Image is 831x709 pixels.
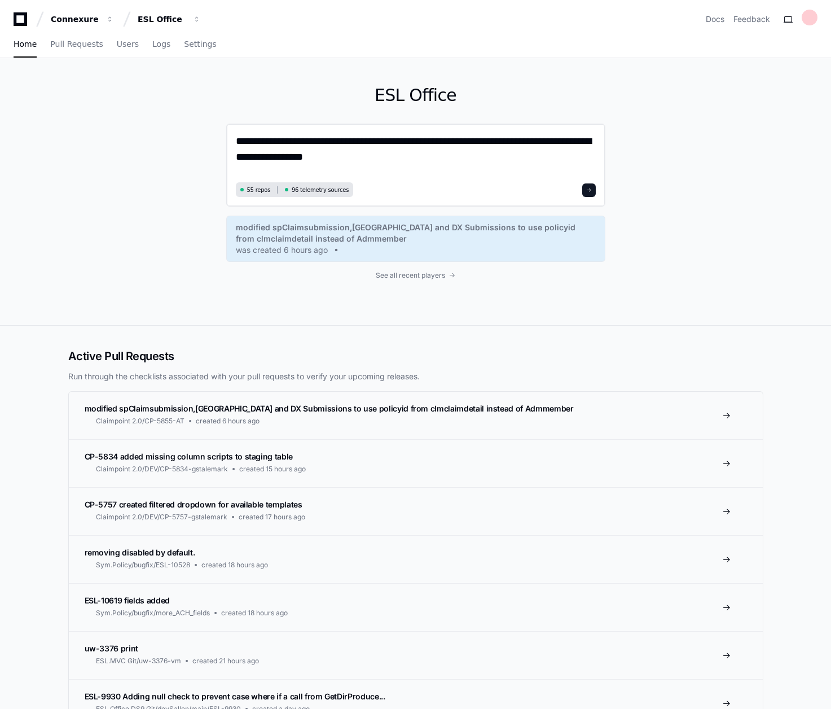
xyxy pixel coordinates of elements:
[14,32,37,58] a: Home
[96,465,228,474] span: Claimpoint 2.0/DEV/CP-5834-gstalemark
[96,657,181,666] span: ESL.MVC Git/uw-3376-vm
[117,41,139,47] span: Users
[236,244,328,256] span: was created 6 hours ago
[85,500,302,509] span: CP-5757 created filtered dropdown for available templates
[51,14,99,25] div: Connexure
[196,417,260,426] span: created 6 hours ago
[292,186,349,194] span: 96 telemetry sources
[239,465,306,474] span: created 15 hours ago
[236,222,596,244] span: modified spClaimsubmission,[GEOGRAPHIC_DATA] and DX Submissions to use policyid from clmclaimdeta...
[236,222,596,256] a: modified spClaimsubmission,[GEOGRAPHIC_DATA] and DX Submissions to use policyid from clmclaimdeta...
[85,596,170,605] span: ESL-10619 fields added
[68,348,763,364] h2: Active Pull Requests
[85,452,293,461] span: CP-5834 added missing column scripts to staging table
[733,14,770,25] button: Feedback
[226,271,605,280] a: See all recent players
[152,41,170,47] span: Logs
[46,9,118,29] button: Connexure
[706,14,724,25] a: Docs
[50,32,103,58] a: Pull Requests
[69,392,763,439] a: modified spClaimsubmission,[GEOGRAPHIC_DATA] and DX Submissions to use policyid from clmclaimdeta...
[117,32,139,58] a: Users
[69,439,763,487] a: CP-5834 added missing column scripts to staging tableClaimpoint 2.0/DEV/CP-5834-gstalemarkcreated...
[376,271,445,280] span: See all recent players
[192,657,259,666] span: created 21 hours ago
[96,417,184,426] span: Claimpoint 2.0/CP-5855-AT
[85,548,195,557] span: removing disabled by default.
[239,513,305,522] span: created 17 hours ago
[69,487,763,535] a: CP-5757 created filtered dropdown for available templatesClaimpoint 2.0/DEV/CP-5757-gstalemarkcre...
[69,583,763,631] a: ESL-10619 fields addedSym.Policy/bugfix/more_ACH_fieldscreated 18 hours ago
[184,41,216,47] span: Settings
[247,186,271,194] span: 55 repos
[96,561,190,570] span: Sym.Policy/bugfix/ESL-10528
[85,404,574,413] span: modified spClaimsubmission,[GEOGRAPHIC_DATA] and DX Submissions to use policyid from clmclaimdeta...
[85,692,385,701] span: ESL-9930 Adding null check to prevent case where if a call from GetDirProduce...
[14,41,37,47] span: Home
[69,631,763,679] a: uw-3376 printESL.MVC Git/uw-3376-vmcreated 21 hours ago
[152,32,170,58] a: Logs
[68,371,763,382] p: Run through the checklists associated with your pull requests to verify your upcoming releases.
[184,32,216,58] a: Settings
[96,609,210,618] span: Sym.Policy/bugfix/more_ACH_fields
[133,9,205,29] button: ESL Office
[226,85,605,106] h1: ESL Office
[201,561,268,570] span: created 18 hours ago
[69,535,763,583] a: removing disabled by default.Sym.Policy/bugfix/ESL-10528created 18 hours ago
[50,41,103,47] span: Pull Requests
[96,513,227,522] span: Claimpoint 2.0/DEV/CP-5757-gstalemark
[138,14,186,25] div: ESL Office
[85,644,138,653] span: uw-3376 print
[221,609,288,618] span: created 18 hours ago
